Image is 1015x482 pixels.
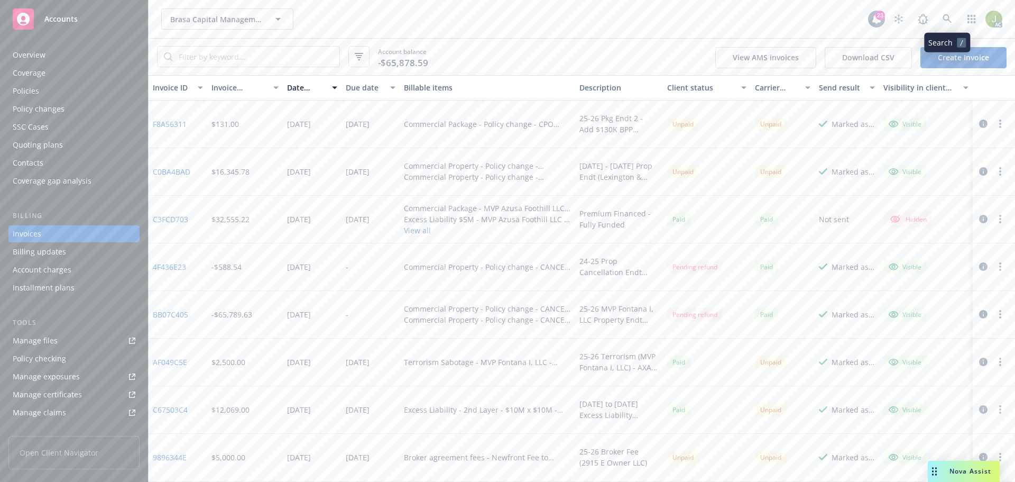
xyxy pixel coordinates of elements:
[8,243,140,260] a: Billing updates
[832,357,875,368] div: Marked as sent
[8,368,140,385] a: Manage exposures
[404,404,571,415] div: Excess Liability - 2nd Layer - $10M x $10M - 5673-02-27
[400,75,575,101] button: Billable items
[13,261,71,278] div: Account charges
[13,172,91,189] div: Coverage gap analysis
[346,119,370,130] div: [DATE]
[715,47,816,68] button: View AMS invoices
[8,332,140,349] a: Manage files
[879,75,973,101] button: Visibility in client dash
[378,56,428,70] span: -$65,878.59
[13,225,41,242] div: Invoices
[8,261,140,278] a: Account charges
[13,279,75,296] div: Installment plans
[211,309,252,320] div: -$65,789.63
[889,213,927,225] div: Hidden
[8,211,140,221] div: Billing
[751,75,815,101] button: Carrier status
[8,422,140,439] a: Manage BORs
[755,308,778,321] div: Paid
[755,403,787,416] div: Unpaid
[888,8,909,30] a: Stop snowing
[755,260,778,274] div: Paid
[579,256,659,278] div: 24-25 Prop Cancellation Endt ([STREET_ADDRESS]
[13,386,82,403] div: Manage certificates
[287,452,311,463] div: [DATE]
[8,172,140,189] a: Coverage gap analysis
[404,314,571,325] div: Commercial Property - Policy change - CANCEL - 01719738901
[13,47,45,63] div: Overview
[8,119,140,135] a: SSC Cases
[819,214,849,225] div: Not sent
[889,357,921,367] div: Visible
[13,422,62,439] div: Manage BORs
[949,467,991,476] span: Nova Assist
[8,386,140,403] a: Manage certificates
[172,47,339,67] input: Filter by keyword...
[667,403,690,416] div: Paid
[755,451,787,464] div: Unpaid
[755,82,799,93] div: Carrier status
[13,119,49,135] div: SSC Cases
[832,452,875,463] div: Marked as sent
[164,52,172,61] svg: Search
[663,75,751,101] button: Client status
[153,357,187,368] a: AF049C5E
[579,398,659,421] div: [DATE] to [DATE] Excess Liability Invoice (2nd Layer - $10M x $10M) - Chubb
[985,11,1002,28] img: photo
[378,47,428,67] span: Account balance
[667,260,723,274] div: Pending refund
[889,167,921,176] div: Visible
[170,14,262,25] span: Brasa Capital Management, LLC
[667,308,723,321] div: Pending refund
[889,310,921,319] div: Visible
[287,404,311,415] div: [DATE]
[667,451,699,464] div: Unpaid
[161,8,293,30] button: Brasa Capital Management, LLC
[153,452,187,463] a: 9896344E
[667,117,699,131] div: Unpaid
[13,154,43,171] div: Contacts
[153,119,187,130] a: F8A56311
[346,357,370,368] div: [DATE]
[832,166,875,177] div: Marked as sent
[579,208,659,230] div: Premium Financed - Fully Funded
[13,404,66,421] div: Manage claims
[287,119,311,130] div: [DATE]
[961,8,982,30] a: Switch app
[13,65,45,81] div: Coverage
[149,75,207,101] button: Invoice ID
[287,166,311,177] div: [DATE]
[755,356,787,369] div: Unpaid
[13,83,39,99] div: Policies
[404,225,571,236] button: View all
[287,309,311,320] div: [DATE]
[667,356,690,369] div: Paid
[667,82,735,93] div: Client status
[211,404,250,415] div: $12,069.00
[404,303,571,314] div: Commercial Property - Policy change - CANCEL - ESP105351701
[287,261,311,272] div: [DATE]
[819,82,863,93] div: Send result
[832,261,875,272] div: Marked as sent
[755,117,787,131] div: Unpaid
[13,332,58,349] div: Manage files
[153,82,191,93] div: Invoice ID
[889,119,921,129] div: Visible
[211,119,239,130] div: $131.00
[8,317,140,328] div: Tools
[755,165,787,178] div: Unpaid
[8,83,140,99] a: Policies
[13,137,63,153] div: Quoting plans
[283,75,342,101] button: Date issued
[211,261,242,272] div: -$588.54
[883,82,957,93] div: Visibility in client dash
[825,47,912,68] button: Download CSV
[667,213,690,226] span: Paid
[832,119,875,130] div: Marked as sent
[404,261,571,272] div: Commercial Property - Policy change - CANCEL - FSF17855694001
[579,113,659,135] div: 25-26 Pkg Endt 2 - Add $130K BPP Unscheduled Premises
